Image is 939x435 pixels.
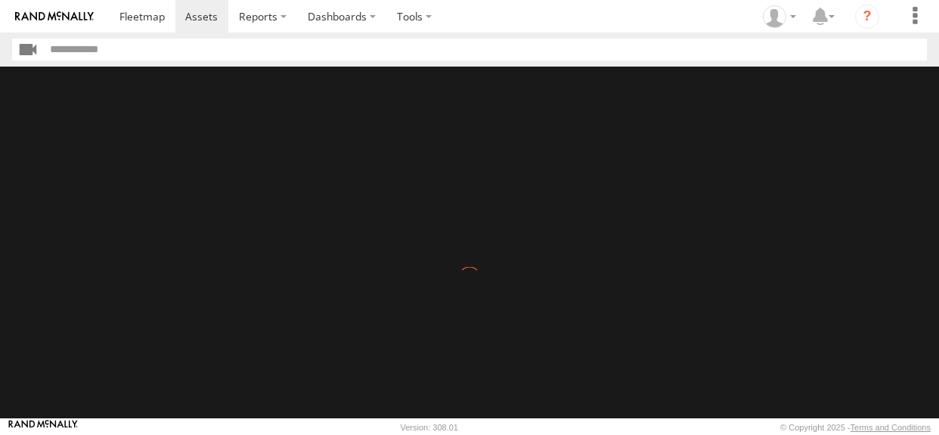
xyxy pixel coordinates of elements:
[758,5,801,28] div: Brandon Hickerson
[855,5,879,29] i: ?
[780,423,931,432] div: © Copyright 2025 -
[8,420,78,435] a: Visit our Website
[851,423,931,432] a: Terms and Conditions
[15,11,94,22] img: rand-logo.svg
[401,423,458,432] div: Version: 308.01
